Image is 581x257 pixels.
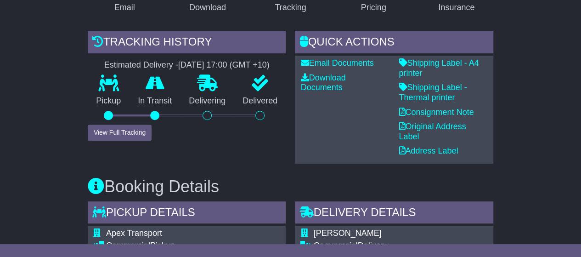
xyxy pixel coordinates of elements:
[361,1,386,14] div: Pricing
[106,228,162,238] span: Apex Transport
[234,96,286,106] p: Delivered
[313,241,488,251] div: Delivery
[295,201,493,226] div: Delivery Details
[189,1,226,14] div: Download
[178,60,270,70] div: [DATE] 17:00 (GMT +10)
[275,1,306,14] div: Tracking
[130,96,181,106] p: In Transit
[88,125,152,141] button: View Full Tracking
[313,228,381,238] span: [PERSON_NAME]
[399,83,467,102] a: Shipping Label - Thermal printer
[114,1,135,14] div: Email
[300,58,373,68] a: Email Documents
[399,58,479,78] a: Shipping Label - A4 printer
[181,96,234,106] p: Delivering
[399,108,474,117] a: Consignment Note
[88,96,130,106] p: Pickup
[88,31,286,56] div: Tracking history
[399,122,466,141] a: Original Address Label
[88,177,493,196] h3: Booking Details
[88,201,286,226] div: Pickup Details
[399,146,458,155] a: Address Label
[295,31,493,56] div: Quick Actions
[438,1,474,14] div: Insurance
[313,241,357,250] span: Commercial
[106,241,150,250] span: Commercial
[88,60,286,70] div: Estimated Delivery -
[106,241,281,251] div: Pickup
[300,73,345,92] a: Download Documents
